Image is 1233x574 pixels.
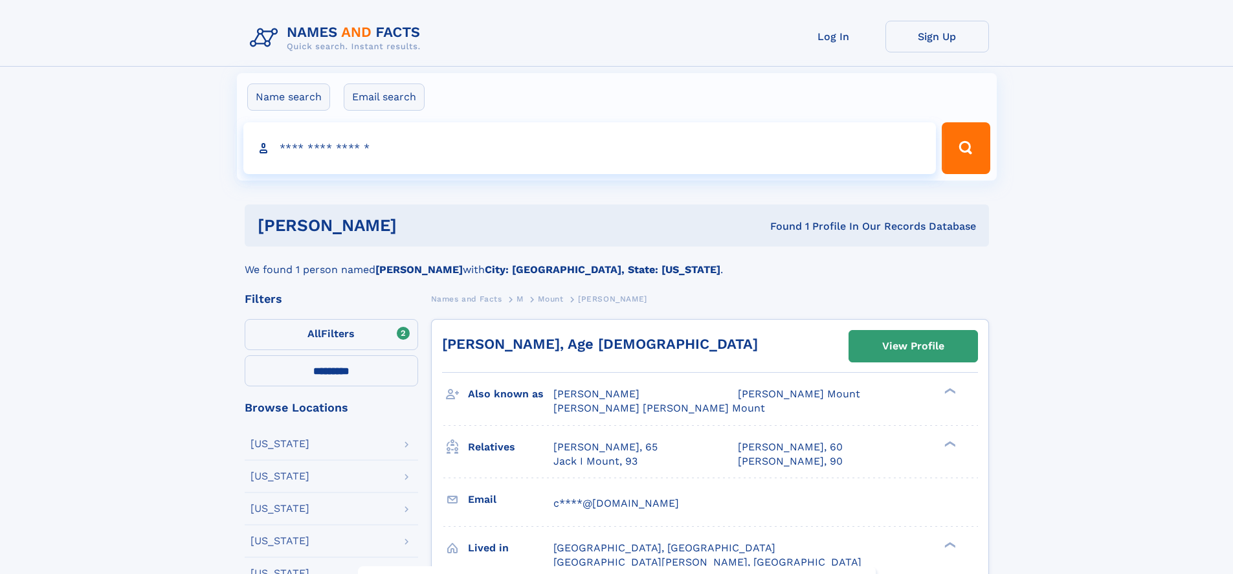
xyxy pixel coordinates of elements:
[375,263,463,276] b: [PERSON_NAME]
[468,537,553,559] h3: Lived in
[344,83,425,111] label: Email search
[250,439,309,449] div: [US_STATE]
[738,454,843,469] a: [PERSON_NAME], 90
[553,440,658,454] a: [PERSON_NAME], 65
[250,471,309,481] div: [US_STATE]
[247,83,330,111] label: Name search
[538,291,563,307] a: Mount
[583,219,976,234] div: Found 1 Profile In Our Records Database
[250,536,309,546] div: [US_STATE]
[468,436,553,458] h3: Relatives
[849,331,977,362] a: View Profile
[243,122,937,174] input: search input
[517,291,524,307] a: M
[307,327,321,340] span: All
[942,122,990,174] button: Search Button
[941,439,957,448] div: ❯
[468,489,553,511] h3: Email
[882,331,944,361] div: View Profile
[553,542,775,554] span: [GEOGRAPHIC_DATA], [GEOGRAPHIC_DATA]
[485,263,720,276] b: City: [GEOGRAPHIC_DATA], State: [US_STATE]
[738,440,843,454] a: [PERSON_NAME], 60
[941,540,957,549] div: ❯
[738,388,860,400] span: [PERSON_NAME] Mount
[245,293,418,305] div: Filters
[250,503,309,514] div: [US_STATE]
[782,21,885,52] a: Log In
[578,294,647,304] span: [PERSON_NAME]
[553,402,765,414] span: [PERSON_NAME] [PERSON_NAME] Mount
[553,454,638,469] a: Jack I Mount, 93
[517,294,524,304] span: M
[245,402,418,414] div: Browse Locations
[553,556,861,568] span: [GEOGRAPHIC_DATA][PERSON_NAME], [GEOGRAPHIC_DATA]
[431,291,502,307] a: Names and Facts
[885,21,989,52] a: Sign Up
[245,21,431,56] img: Logo Names and Facts
[442,336,758,352] a: [PERSON_NAME], Age [DEMOGRAPHIC_DATA]
[941,387,957,395] div: ❯
[245,247,989,278] div: We found 1 person named with .
[553,388,639,400] span: [PERSON_NAME]
[538,294,563,304] span: Mount
[468,383,553,405] h3: Also known as
[258,217,584,234] h1: [PERSON_NAME]
[245,319,418,350] label: Filters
